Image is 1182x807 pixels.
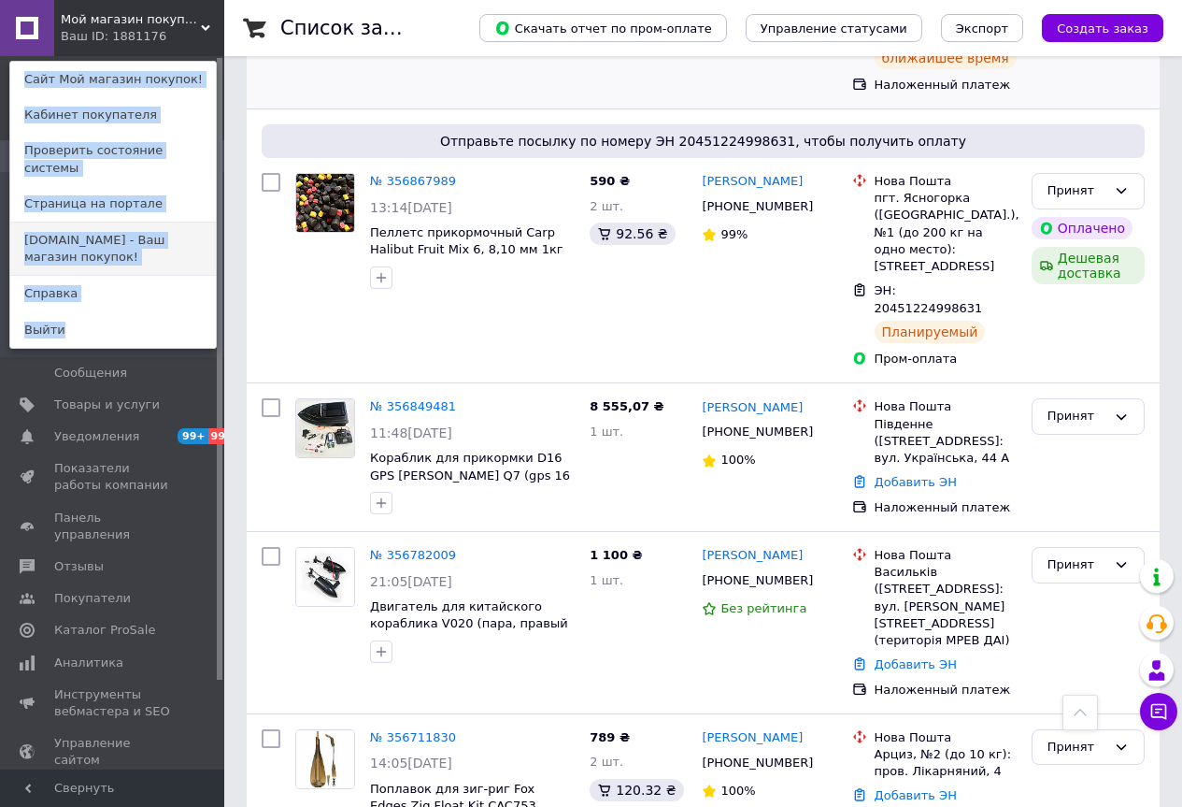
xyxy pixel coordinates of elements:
a: Пеллетс прикормочный Carp Halibut Fruit Mix 6, 8,10 мм 1кг [370,225,563,257]
span: 2 шт. [590,755,623,769]
a: Кораблик для прикормки D16 GPS [PERSON_NAME] Q7 (gps 16 точек) аккумулятор 12000 mAh 1 бункер мод... [370,451,572,517]
span: Создать заказ [1057,22,1148,36]
span: 14:05[DATE] [370,756,452,771]
span: Скачать отчет по пром-оплате [494,20,712,36]
span: Каталог ProSale [54,622,155,639]
a: [PERSON_NAME] [702,173,803,191]
span: Инструменты вебмастера и SEO [54,686,173,720]
a: Создать заказ [1023,21,1163,35]
a: Фото товару [295,729,355,789]
div: Наложенный платеж [875,682,1017,699]
span: Уведомления [54,428,139,445]
div: Принят [1047,407,1106,426]
div: Наложенный платеж [875,77,1017,94]
span: 100% [720,453,755,467]
img: Фото товару [296,399,354,457]
span: 13:14[DATE] [370,200,452,215]
div: Південне ([STREET_ADDRESS]: вул. Українська, 44 А [875,416,1017,468]
div: Нова Пошта [875,173,1017,190]
div: Оплачено [1032,217,1132,239]
img: Фото товару [296,548,354,606]
div: [PHONE_NUMBER] [698,569,817,593]
span: 590 ₴ [590,174,630,188]
span: 99% [720,227,748,241]
div: 120.32 ₴ [590,779,683,801]
a: № 356867989 [370,174,456,188]
a: Страница на портале [10,186,216,222]
span: 99+ [208,428,239,444]
div: Дешевая доставка [1032,247,1145,284]
img: Фото товару [296,730,354,788]
button: Управление статусами [746,14,922,42]
div: Нова Пошта [875,729,1017,746]
a: [PERSON_NAME] [702,399,803,417]
span: Товары и услуги [54,396,160,413]
span: Без рейтинга [720,601,806,615]
div: Принят [1047,738,1106,757]
div: Принят [1047,555,1106,575]
span: Управление статусами [761,22,907,36]
a: [DOMAIN_NAME] - Ваш магазин покупок! [10,223,216,275]
a: № 356849481 [370,399,456,413]
span: Показатели работы компании [54,460,173,494]
span: 1 шт. [590,425,623,439]
div: [PHONE_NUMBER] [698,420,817,444]
a: Добавить ЭН [875,657,957,671]
div: Ваш ID: 1881176 [61,28,139,45]
a: Выйти [10,312,216,348]
button: Чат с покупателем [1140,693,1177,730]
span: 1 100 ₴ [590,548,642,562]
a: Двигатель для китайского кораблика V020 (пара, правый + левый мотор) + Винты [370,599,568,648]
span: Панель управления [54,510,173,543]
a: [PERSON_NAME] [702,729,803,747]
div: Нова Пошта [875,547,1017,564]
span: Отправьте посылку по номеру ЭН 20451224998631, чтобы получить оплату [269,132,1137,151]
h1: Список заказов [280,17,441,39]
div: 92.56 ₴ [590,223,675,245]
span: Отзывы [54,558,104,575]
a: Проверить состояние системы [10,133,216,185]
a: № 356711830 [370,730,456,744]
div: Планируемый [875,321,986,343]
div: пгт. Ясногорка ([GEOGRAPHIC_DATA].), №1 (до 200 кг на одно место): [STREET_ADDRESS] [875,190,1017,275]
span: 2 шт. [590,199,623,213]
a: Сайт Мой магазин покупок! [10,62,216,97]
button: Экспорт [941,14,1023,42]
span: Покупатели [54,590,131,607]
span: 100% [720,784,755,798]
a: Добавить ЭН [875,475,957,489]
button: Скачать отчет по пром-оплате [479,14,727,42]
div: Пром-оплата [875,351,1017,367]
a: Фото товару [295,173,355,233]
span: ЭН: 20451224998631 [875,283,983,315]
a: [PERSON_NAME] [702,547,803,565]
div: Васильків ([STREET_ADDRESS]: вул. [PERSON_NAME][STREET_ADDRESS] (територія МРЕВ ДАІ) [875,564,1017,649]
span: Сообщения [54,365,127,382]
span: 21:05[DATE] [370,574,452,589]
img: Фото товару [296,174,354,232]
span: 1 шт. [590,573,623,587]
button: Создать заказ [1042,14,1163,42]
span: Аналитика [54,655,123,671]
span: Управление сайтом [54,735,173,769]
a: Справка [10,276,216,311]
div: [PHONE_NUMBER] [698,751,817,775]
span: 789 ₴ [590,730,630,744]
span: Мой магазин покупок! [61,11,201,28]
a: Фото товару [295,398,355,458]
div: Принят [1047,181,1106,201]
div: Арциз, №2 (до 10 кг): пров. Лікарняний, 4 [875,746,1017,780]
span: 8 555,07 ₴ [590,399,663,413]
a: Кабинет покупателя [10,97,216,133]
div: Нова Пошта [875,398,1017,415]
div: Наложенный платеж [875,499,1017,516]
span: Экспорт [956,22,1008,36]
div: [PHONE_NUMBER] [698,195,817,219]
span: 11:48[DATE] [370,425,452,440]
a: Добавить ЭН [875,788,957,802]
a: Фото товару [295,547,355,607]
span: 99+ [178,428,208,444]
